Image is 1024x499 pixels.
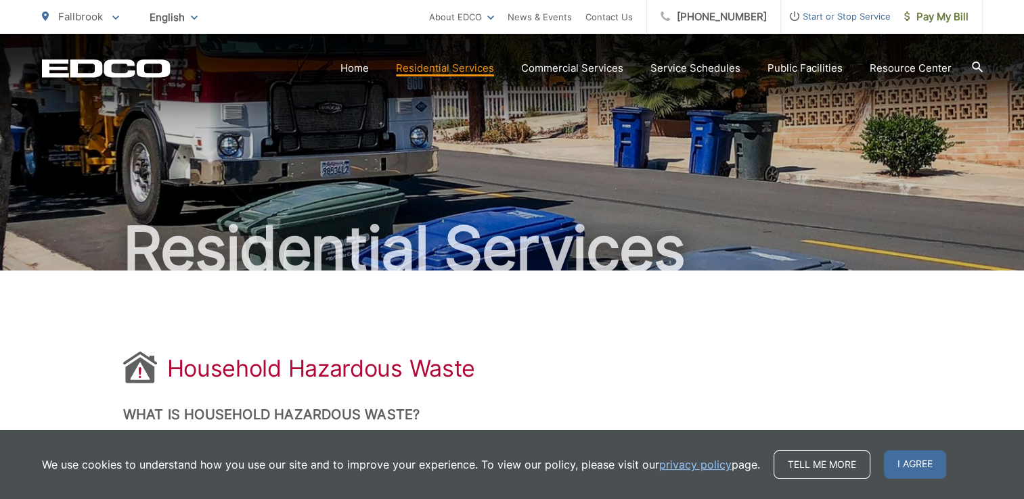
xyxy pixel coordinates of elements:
a: About EDCO [429,9,494,25]
a: Commercial Services [521,60,623,76]
a: Residential Services [396,60,494,76]
a: Contact Us [585,9,633,25]
p: We use cookies to understand how you use our site and to improve your experience. To view our pol... [42,456,760,473]
a: News & Events [508,9,572,25]
span: Fallbrook [58,10,103,23]
a: Tell me more [774,450,870,479]
h1: Household Hazardous Waste [167,355,476,382]
a: Resource Center [870,60,952,76]
a: Public Facilities [767,60,843,76]
span: Pay My Bill [904,9,969,25]
span: I agree [884,450,946,479]
a: Home [340,60,369,76]
a: EDCD logo. Return to the homepage. [42,59,171,78]
a: Service Schedules [650,60,740,76]
h2: Residential Services [42,215,983,283]
h2: What is Household Hazardous Waste? [123,406,901,423]
a: privacy policy [659,456,732,473]
span: English [139,5,208,29]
